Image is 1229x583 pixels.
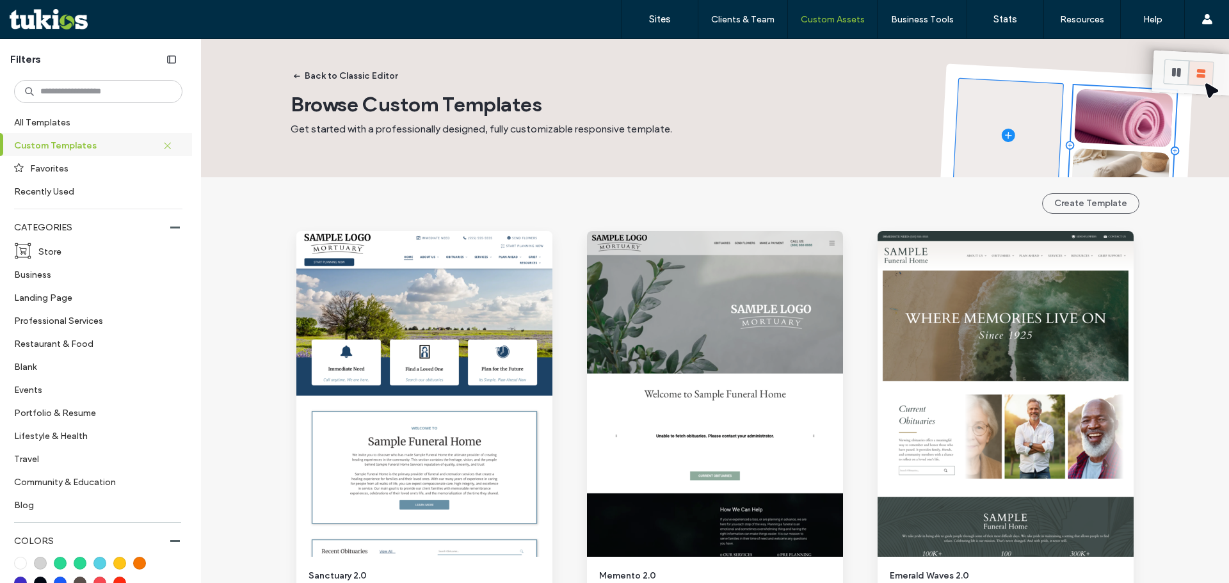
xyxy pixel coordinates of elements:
label: Community & Education [14,470,172,493]
label: Lifestyle & Health [14,424,172,447]
label: Clients & Team [711,14,775,25]
span: Browse Custom Templates [291,92,542,116]
label: CATEGORIES [14,216,170,239]
label: Events [14,378,172,401]
label: All Templates [14,111,180,133]
label: Recently Used [14,180,172,202]
label: Blog [14,493,172,516]
label: COLORS [14,529,170,553]
label: Stats [993,13,1017,25]
label: Portfolio & Resume [14,401,172,424]
img: i_cart_boxed [14,242,32,260]
label: Custom Assets [801,14,865,25]
span: Get started with a professionally designed, fully customizable responsive template. [291,123,672,135]
button: Back to Classic Editor [282,66,409,86]
label: Custom Templates [14,134,163,156]
label: Help [1143,14,1162,25]
label: Store [38,240,172,262]
button: Create Template [1042,193,1139,214]
label: Professional Services [14,309,172,331]
label: Restaurant & Food [14,332,172,355]
label: Travel [14,447,172,470]
label: Business Tools [891,14,954,25]
label: Blank [14,355,172,378]
label: Sites [649,13,671,25]
label: Business [14,263,172,285]
label: Landing Page [14,286,172,308]
span: Filters [10,52,41,67]
label: Resources [1060,14,1104,25]
label: Favorites [30,157,172,179]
